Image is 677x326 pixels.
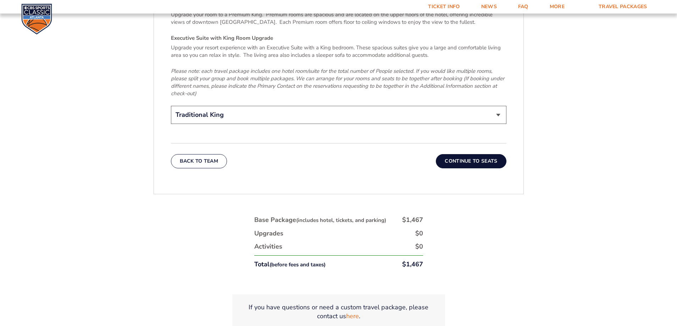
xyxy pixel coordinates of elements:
[346,312,359,321] a: here
[241,303,437,321] p: If you have questions or need a custom travel package, please contact us .
[171,67,504,97] em: Please note: each travel package includes one hotel room/suite for the total number of People sel...
[415,242,423,251] div: $0
[21,4,52,34] img: CBS Sports Classic
[436,154,506,168] button: Continue To Seats
[415,229,423,238] div: $0
[254,229,283,238] div: Upgrades
[270,261,326,268] small: (before fees and taxes)
[171,154,227,168] button: Back To Team
[296,217,386,224] small: (includes hotel, tickets, and parking)
[402,216,423,224] div: $1,467
[254,260,326,269] div: Total
[171,34,506,42] h4: Executive Suite with King Room Upgrade
[171,11,506,26] p: Upgrade your room to a Premium King. Premium rooms are spacious and are located on the upper floo...
[171,44,506,59] p: Upgrade your resort experience with an Executive Suite with a King bedroom. These spacious suites...
[402,260,423,269] div: $1,467
[254,216,386,224] div: Base Package
[254,242,282,251] div: Activities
